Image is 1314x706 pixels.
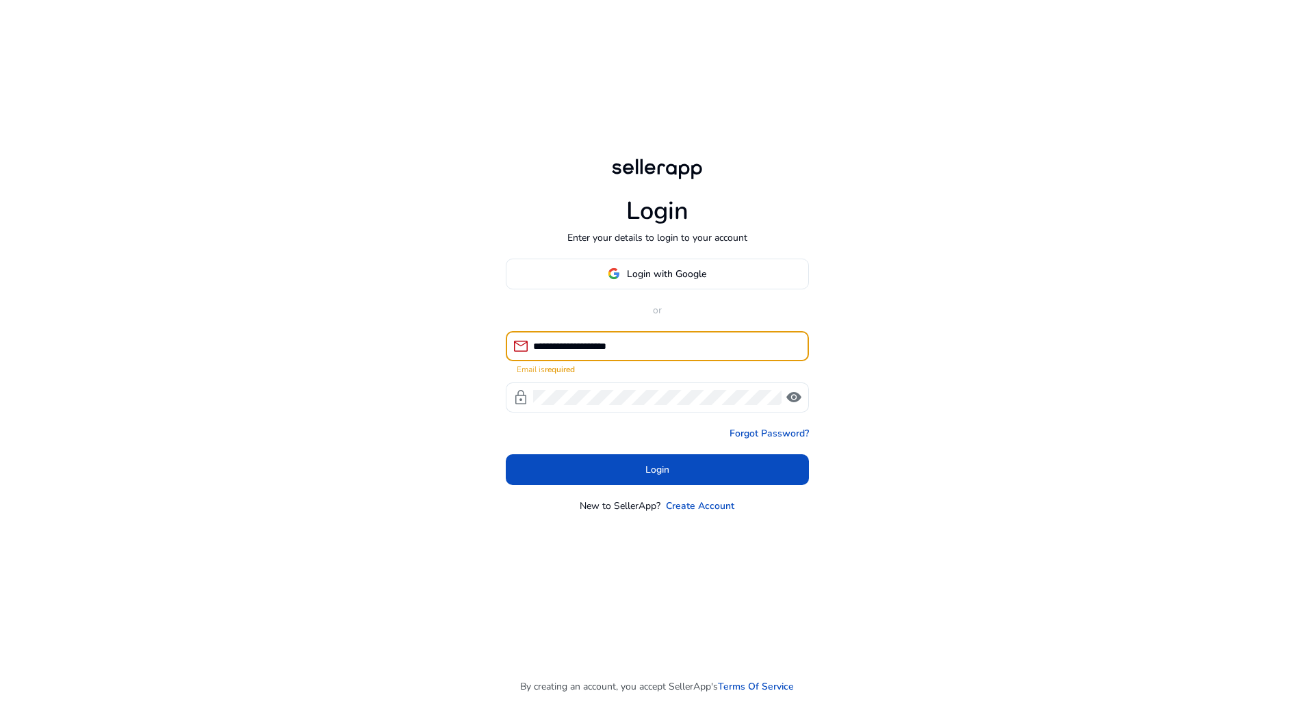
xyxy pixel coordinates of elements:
a: Create Account [666,499,734,513]
h1: Login [626,196,688,226]
span: Login [645,462,669,477]
p: or [506,303,809,317]
img: google-logo.svg [608,267,620,280]
span: visibility [786,389,802,406]
mat-error: Email is [517,361,798,376]
button: Login [506,454,809,485]
a: Terms Of Service [718,679,794,694]
p: New to SellerApp? [580,499,660,513]
a: Forgot Password? [730,426,809,441]
span: mail [513,338,529,354]
strong: required [545,364,575,375]
span: lock [513,389,529,406]
p: Enter your details to login to your account [567,231,747,245]
span: Login with Google [627,267,706,281]
button: Login with Google [506,259,809,289]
